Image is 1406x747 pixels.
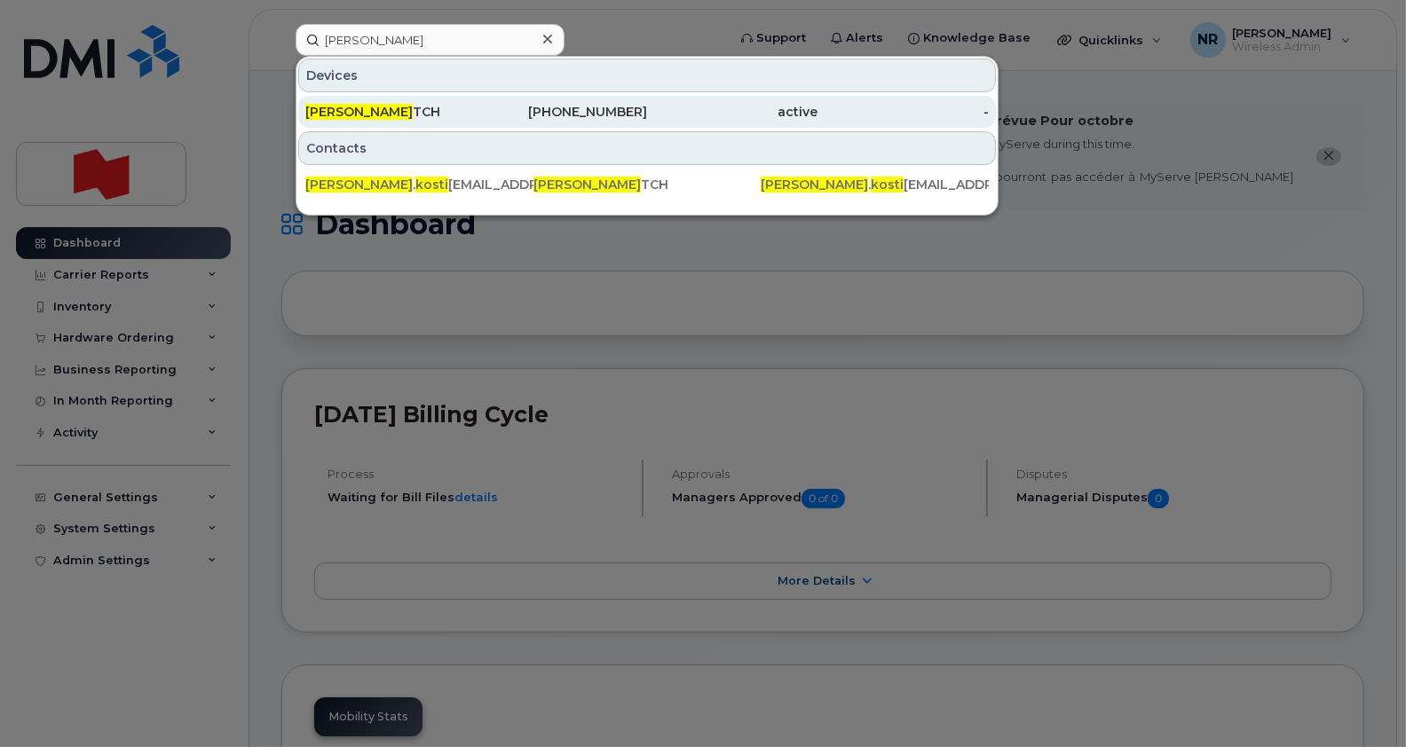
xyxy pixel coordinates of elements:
[415,177,448,193] span: kosti
[647,103,818,121] div: active
[818,103,990,121] div: -
[305,176,533,193] div: . [EMAIL_ADDRESS][DOMAIN_NAME]
[761,176,989,193] div: . [EMAIL_ADDRESS][DOMAIN_NAME]
[477,103,648,121] div: [PHONE_NUMBER]
[298,59,996,92] div: Devices
[533,176,762,193] div: TCH
[305,177,413,193] span: [PERSON_NAME]
[298,96,996,128] a: [PERSON_NAME]TCH[PHONE_NUMBER]active-
[761,177,868,193] span: [PERSON_NAME]
[298,169,996,201] a: [PERSON_NAME].kosti[EMAIL_ADDRESS][DOMAIN_NAME][PERSON_NAME]TCH[PERSON_NAME].kosti[EMAIL_ADDRESS]...
[298,131,996,165] div: Contacts
[305,104,413,120] span: [PERSON_NAME]
[871,177,904,193] span: kosti
[533,177,641,193] span: [PERSON_NAME]
[305,103,477,121] div: TCH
